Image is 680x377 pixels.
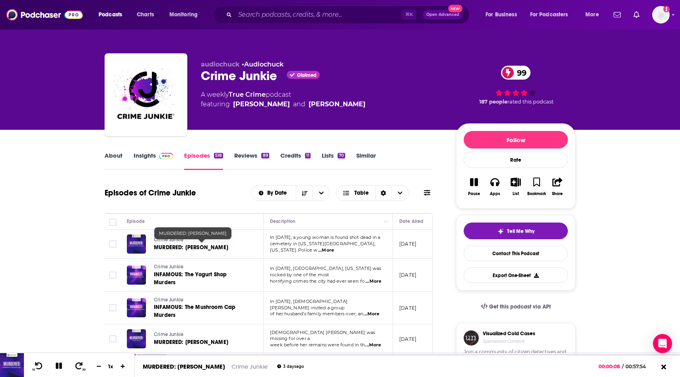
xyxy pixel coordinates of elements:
[464,268,568,283] button: Export One-Sheet
[505,172,526,201] button: List
[277,364,304,369] div: 3 days ago
[233,100,290,109] a: Ashley Flowers
[381,217,391,227] button: Column Actions
[154,244,228,251] span: MURDERED: [PERSON_NAME]
[464,152,568,168] div: Rate
[296,186,313,201] button: Sort Direction
[293,100,305,109] span: and
[137,9,154,20] span: Charts
[464,223,568,239] button: tell me why sparkleTell Me Why
[154,297,183,303] span: Crime Junkie
[484,172,505,201] button: Apps
[547,172,568,201] button: Share
[305,153,311,158] div: 11
[297,73,317,77] span: Claimed
[622,363,624,369] span: /
[624,363,654,369] span: 00:57:54
[598,363,622,369] span: 00:00:08
[270,311,363,316] span: of her husband’s family members over, an
[464,172,484,201] button: Pause
[132,8,159,21] a: Charts
[164,8,208,21] button: open menu
[184,152,223,170] a: Episodes518
[525,8,580,21] button: open menu
[154,331,249,338] a: Crime Junkie
[483,338,535,344] h4: Sponsored Content
[134,152,173,170] a: InsightsPodchaser Pro
[336,185,409,201] h2: Choose View
[31,361,46,371] button: 10
[72,361,87,371] button: 30
[105,152,122,170] a: About
[231,363,268,370] a: Crime Junkie
[154,303,249,319] a: INFAMOUS: The Mushroom Cap Murders
[448,5,462,12] span: New
[154,264,183,270] span: Crime Junkie
[154,237,183,242] span: Crime Junkie
[6,7,83,22] img: Podchaser - Follow, Share and Rate Podcasts
[270,241,375,253] span: cemetery in [US_STATE][GEOGRAPHIC_DATA], [US_STATE]. Police w
[527,191,546,196] div: Bookmark
[399,217,424,226] div: Date Aired
[468,191,480,196] div: Pause
[251,190,296,196] button: open menu
[552,191,563,196] div: Share
[509,66,530,80] span: 99
[653,334,672,353] div: Open Intercom Messenger
[399,336,416,342] p: [DATE]
[242,61,284,68] span: •
[363,311,379,317] span: ...More
[322,152,345,170] a: Lists70
[338,153,345,158] div: 70
[109,240,117,248] span: Toggle select row
[513,191,519,196] div: List
[234,152,269,170] a: Reviews89
[356,152,376,170] a: Similar
[507,228,534,234] span: Tell Me Why
[99,9,122,20] span: Podcasts
[201,61,240,68] span: audiochuck
[456,61,575,110] div: 99 187 peoplerated this podcast
[159,153,173,159] img: Podchaser Pro
[507,99,554,105] span: rated this podcast
[375,186,392,201] div: Sort Direction
[354,190,369,196] span: Table
[399,305,416,311] p: [DATE]
[365,342,381,348] span: ...More
[154,271,227,286] span: INFAMOUS: The Yogurt Shop Murders
[109,335,117,342] span: Toggle select row
[309,100,365,109] a: Brit Prawat
[474,297,557,316] a: Get this podcast via API
[270,330,375,342] span: [DEMOGRAPHIC_DATA] [PERSON_NAME] was missing for over a
[93,8,132,21] button: open menu
[270,234,380,240] span: In [DATE], a young woman is found shot dead in a
[318,247,334,254] span: ...More
[480,8,527,21] button: open menu
[399,240,416,247] p: [DATE]
[270,342,365,348] span: week before her remains were found in th
[82,368,85,371] span: 30
[464,349,568,362] span: Join a community of citizen detectives and true crime enthusiasts.
[270,278,365,284] span: horrifying crimes the city had ever seen: fo
[489,303,551,310] span: Get this podcast via API
[526,172,547,201] button: Bookmark
[652,6,670,23] span: Logged in as Kalebs
[399,272,416,278] p: [DATE]
[109,304,117,311] span: Toggle select row
[105,188,196,198] h1: Episodes of Crime Junkie
[652,6,670,23] button: Show profile menu
[154,244,249,252] a: MURDERED: [PERSON_NAME]
[32,368,35,371] span: 10
[154,297,249,304] a: Crime Junkie
[497,228,504,234] img: tell me why sparkle
[229,91,266,98] a: True Crime
[501,66,530,80] a: 99
[530,9,568,20] span: For Podcasters
[154,338,249,346] a: MURDERED: [PERSON_NAME]
[423,10,463,20] button: Open AdvancedNew
[490,191,500,196] div: Apps
[426,13,459,17] span: Open Advanced
[270,266,381,277] span: In [DATE], [GEOGRAPHIC_DATA], [US_STATE] was rocked by one of the most
[483,330,535,337] h3: Visualized Cold Cases
[106,55,186,135] a: Crime Junkie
